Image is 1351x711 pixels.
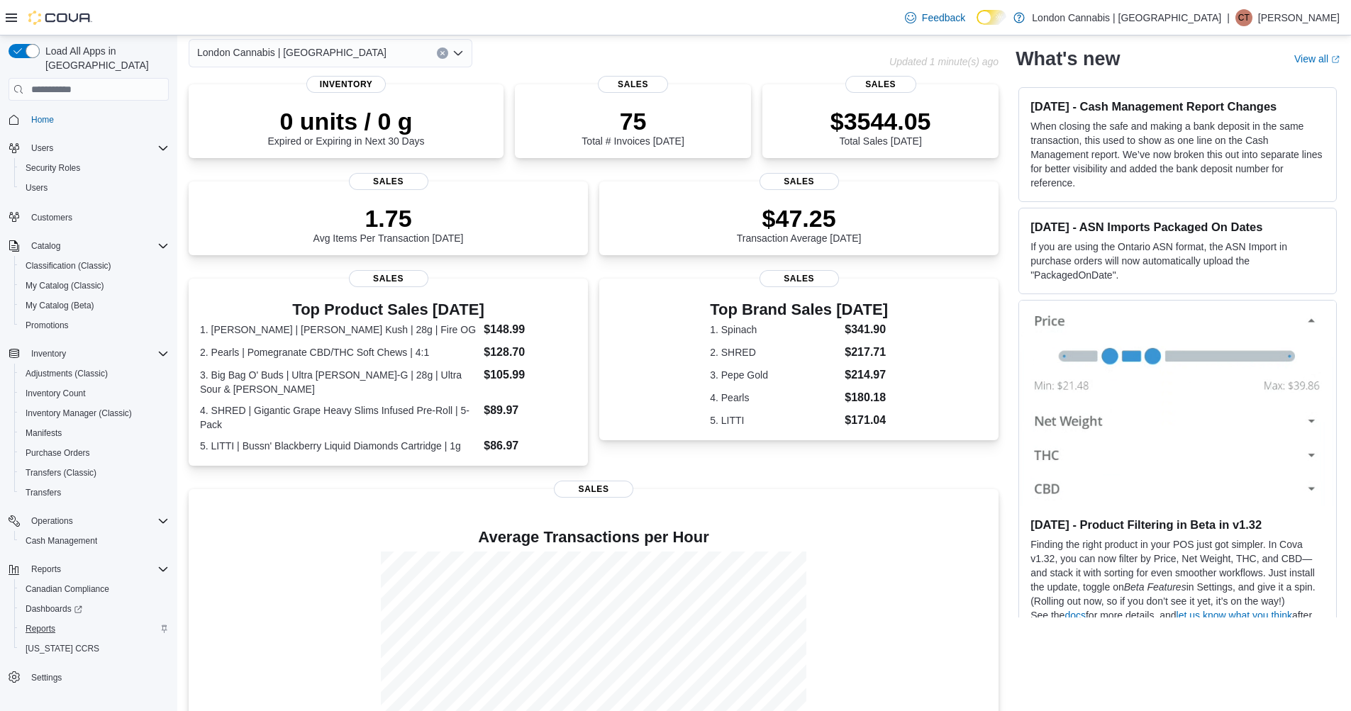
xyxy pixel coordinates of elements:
[14,619,174,639] button: Reports
[26,388,86,399] span: Inventory Count
[20,620,61,637] a: Reports
[26,467,96,478] span: Transfers (Classic)
[14,579,174,599] button: Canadian Compliance
[20,581,115,598] a: Canadian Compliance
[349,173,428,190] span: Sales
[845,389,888,406] dd: $180.18
[14,178,174,198] button: Users
[26,209,78,226] a: Customers
[845,76,916,93] span: Sales
[3,344,174,364] button: Inventory
[1030,240,1325,282] p: If you are using the Ontario ASN format, the ASN Import in purchase orders will now automatically...
[26,447,90,459] span: Purchase Orders
[20,425,169,442] span: Manifests
[20,179,53,196] a: Users
[20,297,100,314] a: My Catalog (Beta)
[26,583,109,595] span: Canadian Compliance
[31,142,53,154] span: Users
[20,159,86,177] a: Security Roles
[710,323,839,337] dt: 1. Spinach
[31,672,62,683] span: Settings
[582,107,684,147] div: Total # Invoices [DATE]
[26,280,104,291] span: My Catalog (Classic)
[20,600,169,617] span: Dashboards
[20,365,113,382] a: Adjustments (Classic)
[830,107,931,147] div: Total Sales [DATE]
[20,600,88,617] a: Dashboards
[20,385,169,402] span: Inventory Count
[20,405,169,422] span: Inventory Manager (Classic)
[14,256,174,276] button: Classification (Classic)
[14,384,174,403] button: Inventory Count
[760,173,839,190] span: Sales
[268,107,425,135] p: 0 units / 0 g
[484,402,577,419] dd: $89.97
[1016,47,1120,70] h2: What's new
[26,208,169,225] span: Customers
[26,603,82,615] span: Dashboards
[484,437,577,454] dd: $86.97
[3,559,174,579] button: Reports
[20,179,169,196] span: Users
[554,481,633,498] span: Sales
[26,140,59,157] button: Users
[20,297,169,314] span: My Catalog (Beta)
[200,323,478,337] dt: 1. [PERSON_NAME] | [PERSON_NAME] Kush | 28g | Fire OG
[26,535,97,547] span: Cash Management
[26,111,169,128] span: Home
[1258,9,1340,26] p: [PERSON_NAME]
[31,240,60,252] span: Catalog
[26,140,169,157] span: Users
[20,385,91,402] a: Inventory Count
[26,368,108,379] span: Adjustments (Classic)
[14,423,174,443] button: Manifests
[26,643,99,654] span: [US_STATE] CCRS
[26,513,169,530] span: Operations
[977,25,977,26] span: Dark Mode
[14,158,174,178] button: Security Roles
[20,277,169,294] span: My Catalog (Classic)
[1030,119,1325,190] p: When closing the safe and making a bank deposit in the same transaction, this used to show as one...
[3,138,174,158] button: Users
[14,463,174,483] button: Transfers (Classic)
[899,4,971,32] a: Feedback
[313,204,464,244] div: Avg Items Per Transaction [DATE]
[3,236,174,256] button: Catalog
[26,320,69,331] span: Promotions
[14,403,174,423] button: Inventory Manager (Classic)
[20,317,74,334] a: Promotions
[31,564,61,575] span: Reports
[14,315,174,335] button: Promotions
[1030,537,1325,608] p: Finding the right product in your POS just got simpler. In Cova v1.32, you can now filter by Pric...
[710,413,839,427] dt: 5. LITTI
[437,47,448,59] button: Clear input
[20,405,138,422] a: Inventory Manager (Classic)
[737,204,862,244] div: Transaction Average [DATE]
[710,345,839,359] dt: 2. SHRED
[14,443,174,463] button: Purchase Orders
[1294,53,1340,65] a: View allExternal link
[26,561,169,578] span: Reports
[484,321,577,338] dd: $148.99
[20,159,169,177] span: Security Roles
[20,484,169,501] span: Transfers
[349,270,428,287] span: Sales
[26,260,111,271] span: Classification (Classic)
[20,464,102,481] a: Transfers (Classic)
[20,484,67,501] a: Transfers
[20,444,169,461] span: Purchase Orders
[200,439,478,453] dt: 5. LITTI | Bussn' Blackberry Liquid Diamonds Cartridge | 1g
[200,368,478,396] dt: 3. Big Bag O' Buds | Ultra [PERSON_NAME]-G | 28g | Ultra Sour & [PERSON_NAME]
[845,344,888,361] dd: $217.71
[1030,517,1325,532] h3: [DATE] - Product Filtering in Beta in v1.32
[20,532,169,549] span: Cash Management
[28,11,92,25] img: Cova
[1124,581,1186,593] em: Beta Features
[1032,9,1221,26] p: London Cannabis | [GEOGRAPHIC_DATA]
[3,511,174,531] button: Operations
[200,301,577,318] h3: Top Product Sales [DATE]
[710,301,888,318] h3: Top Brand Sales [DATE]
[484,366,577,384] dd: $105.99
[1238,9,1250,26] span: CT
[922,11,965,25] span: Feedback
